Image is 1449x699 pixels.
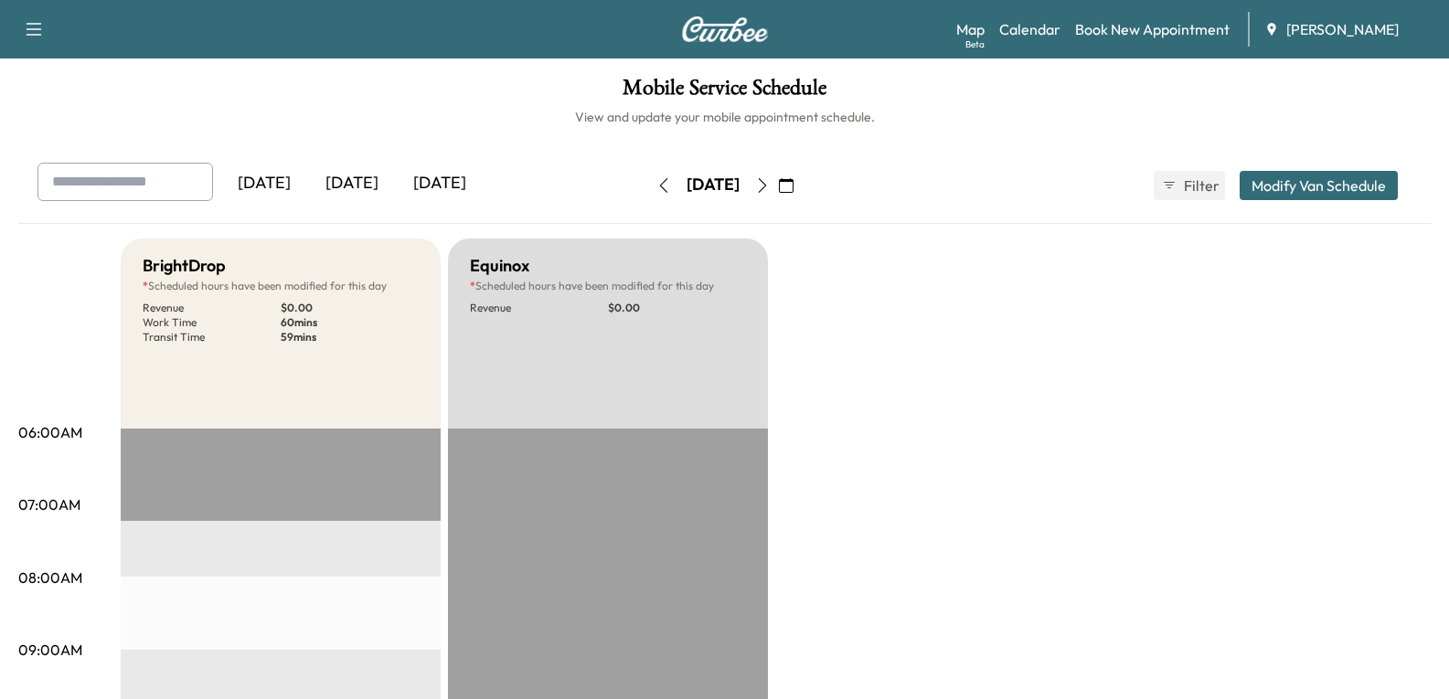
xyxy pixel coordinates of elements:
p: Scheduled hours have been modified for this day [143,279,419,293]
a: Book New Appointment [1075,18,1230,40]
span: Filter [1184,175,1217,196]
p: 06:00AM [18,421,82,443]
p: Scheduled hours have been modified for this day [470,279,746,293]
div: [DATE] [308,163,396,205]
div: Beta [965,37,985,51]
p: Revenue [470,301,608,315]
button: Filter [1154,171,1225,200]
p: 07:00AM [18,493,80,515]
h6: View and update your mobile appointment schedule. [18,108,1431,126]
p: Transit Time [143,330,281,344]
p: 09:00AM [18,639,82,661]
h5: BrightDrop [143,253,226,279]
h5: Equinox [470,253,529,279]
a: Calendar [999,18,1060,40]
p: $ 0.00 [281,301,419,315]
div: [DATE] [220,163,308,205]
button: Modify Van Schedule [1240,171,1398,200]
p: 59 mins [281,330,419,344]
h1: Mobile Service Schedule [18,77,1431,108]
p: 60 mins [281,315,419,330]
img: Curbee Logo [681,16,769,42]
a: MapBeta [956,18,985,40]
p: Work Time [143,315,281,330]
p: $ 0.00 [608,301,746,315]
div: [DATE] [396,163,484,205]
div: [DATE] [687,174,740,196]
p: Revenue [143,301,281,315]
p: 08:00AM [18,567,82,588]
span: [PERSON_NAME] [1286,18,1399,40]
